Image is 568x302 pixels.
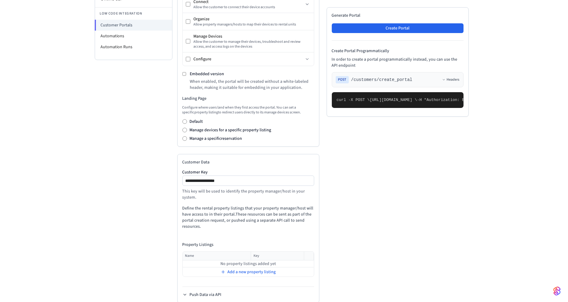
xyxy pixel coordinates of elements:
[95,42,172,52] li: Automation Runs
[227,269,276,275] span: Add a new property listing
[190,71,224,77] label: Embedded version
[182,292,222,298] button: Push Data via API
[182,105,314,115] p: Configure where users land when they first access the portal. You can set a specific property lis...
[193,39,311,49] div: Allow the customer to manage their devices, troubleshoot and review access, and access logs on th...
[336,76,349,83] span: POST
[95,7,172,20] li: Low Code Integration
[183,252,251,260] th: Name
[189,119,203,125] label: Default
[182,159,314,165] h2: Customer Data
[193,22,311,27] div: Allow property managers/hosts to map their devices to rental units
[332,23,464,33] button: Create Portal
[95,31,172,42] li: Automations
[182,188,314,200] p: This key will be used to identify the property manager/host in your system.
[332,12,464,18] h2: Generate Portal
[189,136,242,142] label: Manage a specific reservation
[193,56,303,62] div: Configure
[193,5,303,10] div: Allow the customer to connect their device accounts
[182,170,314,174] label: Customer Key
[442,77,460,82] button: Headers
[251,252,304,260] th: Key
[351,77,413,83] span: /customers/create_portal
[95,20,172,31] li: Customer Portals
[182,96,314,102] h3: Landing Page
[553,286,561,296] img: SeamLogoGradient.69752ec5.svg
[193,33,311,39] div: Manage Devices
[183,260,314,267] td: No property listings added yet
[189,127,271,133] label: Manage devices for a specific property listing
[370,98,417,102] span: [URL][DOMAIN_NAME] \
[182,242,314,248] h4: Property Listings
[193,16,311,22] div: Organize
[337,98,370,102] span: curl -X POST \
[190,79,314,91] p: When enabled, the portal will be created without a white-labeled header, making it suitable for e...
[332,48,464,54] h4: Create Portal Programmatically
[332,56,464,69] p: In order to create a portal programmatically instead, you can use the API endpoint
[182,205,314,230] p: Define the rental property listings that your property manager/host will have access to in their ...
[417,98,531,102] span: -H "Authorization: Bearer seam_api_key_123456" \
